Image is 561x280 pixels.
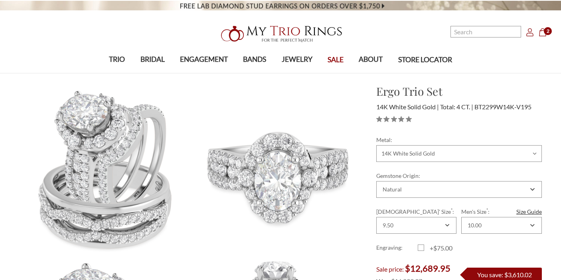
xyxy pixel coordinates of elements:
img: My Trio Rings [217,21,344,47]
span: ABOUT [359,54,383,65]
svg: cart.cart_preview [539,28,547,36]
div: 10.00 [468,222,482,229]
span: Total: 4 CT. [440,103,473,110]
span: SALE [328,55,344,65]
label: [DEMOGRAPHIC_DATA]' Size : [376,207,457,216]
a: ENGAGEMENT [172,47,235,73]
a: JEWELRY [274,47,320,73]
a: SALE [320,47,351,73]
div: Combobox [461,217,542,234]
a: BRIDAL [132,47,172,73]
label: Gemstone Origin: [376,172,542,180]
div: 9.50 [383,222,393,229]
label: +$75.00 [418,243,459,253]
span: BANDS [243,54,266,65]
label: Men's Size : [461,207,542,216]
img: Photo of Ergo 4 ct tw. Oval Solitaire Trio Set 14K White Gold [BT2299WE-V195] [192,83,363,254]
div: Combobox [376,217,457,234]
span: BRIDAL [140,54,165,65]
img: Photo of Ergo 4 ct tw. Oval Solitaire Trio Set 14K White Gold [BT2299W-V195] [20,83,191,254]
span: 2 [544,27,552,35]
span: BT2299W14K-V195 [474,103,531,110]
a: TRIO [101,47,132,73]
span: STORE LOCATOR [398,55,452,65]
span: Sale price: [376,265,404,273]
span: You save: $3,610.02 [477,271,532,278]
input: Search [450,26,521,37]
h1: Ergo Trio Set [376,83,542,100]
span: $12,689.95 [405,263,450,274]
span: ENGAGEMENT [180,54,228,65]
label: Metal: [376,136,542,144]
div: Combobox [376,181,542,198]
a: Account [526,27,534,37]
a: ABOUT [351,47,390,73]
a: BANDS [235,47,274,73]
span: 14K White Solid Gold [376,103,439,110]
span: TRIO [109,54,125,65]
a: Size Guide [516,207,542,216]
a: Cart with 0 items [539,27,551,37]
label: Engraving: [376,243,418,253]
div: Natural [383,186,402,193]
span: JEWELRY [282,54,312,65]
a: My Trio Rings [163,21,399,47]
a: STORE LOCATOR [391,47,460,73]
svg: Account [526,28,534,36]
